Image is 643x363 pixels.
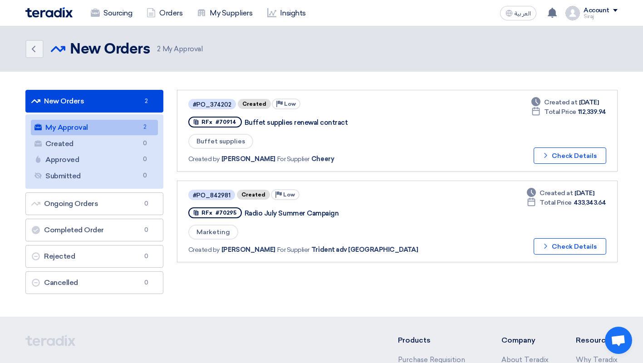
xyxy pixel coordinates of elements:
span: My Approval [157,44,202,54]
div: Radio July Summer Campaign [245,209,471,217]
span: Total Price [544,107,576,117]
span: Cheery [311,154,334,164]
span: Low [284,101,296,107]
span: #70295 [216,210,236,216]
div: #PO_374202 [193,102,231,108]
span: Created [237,190,270,200]
span: 0 [141,226,152,235]
span: 0 [140,155,151,164]
a: Completed Order0 [25,219,163,241]
a: Insights [260,3,313,23]
span: 2 [140,123,151,132]
span: Marketing [188,225,238,240]
a: Open chat [605,327,632,354]
a: My Approval [31,120,158,135]
div: Siraj [584,14,618,19]
button: العربية [500,6,536,20]
button: Check Details [534,147,606,164]
span: Created at [540,188,573,198]
div: #PO_842981 [193,192,231,198]
span: Total Price [540,198,572,207]
span: Created by [188,245,220,255]
span: [PERSON_NAME] [221,245,275,255]
li: Company [501,335,549,346]
div: [DATE] [531,98,599,107]
span: For Supplier [277,154,309,164]
span: Created [238,99,271,109]
span: 0 [140,171,151,181]
span: 2 [157,45,161,53]
span: 0 [141,278,152,287]
div: Account [584,7,609,15]
span: Buffet supplies [188,134,253,149]
button: Check Details [534,238,606,255]
span: 0 [141,252,152,261]
a: Cancelled0 [25,271,163,294]
span: Low [283,191,295,198]
li: Resources [576,335,618,346]
span: For Supplier [277,245,309,255]
span: #70914 [216,119,236,125]
div: Buffet supplies renewal contract [245,118,471,127]
a: Rejected0 [25,245,163,268]
img: profile_test.png [565,6,580,20]
span: Created by [188,154,220,164]
span: 0 [141,199,152,208]
a: New Orders2 [25,90,163,113]
a: My Suppliers [190,3,260,23]
a: Orders [139,3,190,23]
span: [PERSON_NAME] [221,154,275,164]
div: 433,343.64 [527,198,606,207]
span: Trident adv [GEOGRAPHIC_DATA] [311,245,418,255]
img: Teradix logo [25,7,73,18]
a: Ongoing Orders0 [25,192,163,215]
span: RFx [201,119,212,125]
span: 0 [140,139,151,148]
a: Created [31,136,158,152]
a: Approved [31,152,158,167]
h2: New Orders [70,40,150,59]
span: العربية [515,10,531,17]
li: Products [398,335,475,346]
a: Submitted [31,168,158,184]
a: Sourcing [83,3,139,23]
div: [DATE] [527,188,594,198]
span: 2 [141,97,152,106]
span: Created at [544,98,577,107]
div: 112,339.94 [531,107,606,117]
span: RFx [201,210,212,216]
